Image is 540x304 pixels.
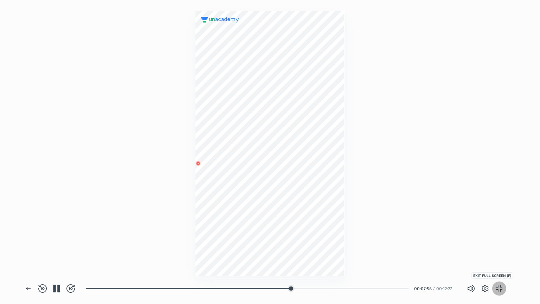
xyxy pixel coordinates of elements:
[471,272,513,279] div: EXIT FULL SCREEN (F)
[194,159,202,167] img: wMgqJGBwKWe8AAAAABJRU5ErkJggg==
[201,17,239,23] img: logo.2a7e12a2.svg
[433,286,435,291] div: /
[414,286,432,291] div: 00:07:56
[436,286,456,291] div: 00:12:27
